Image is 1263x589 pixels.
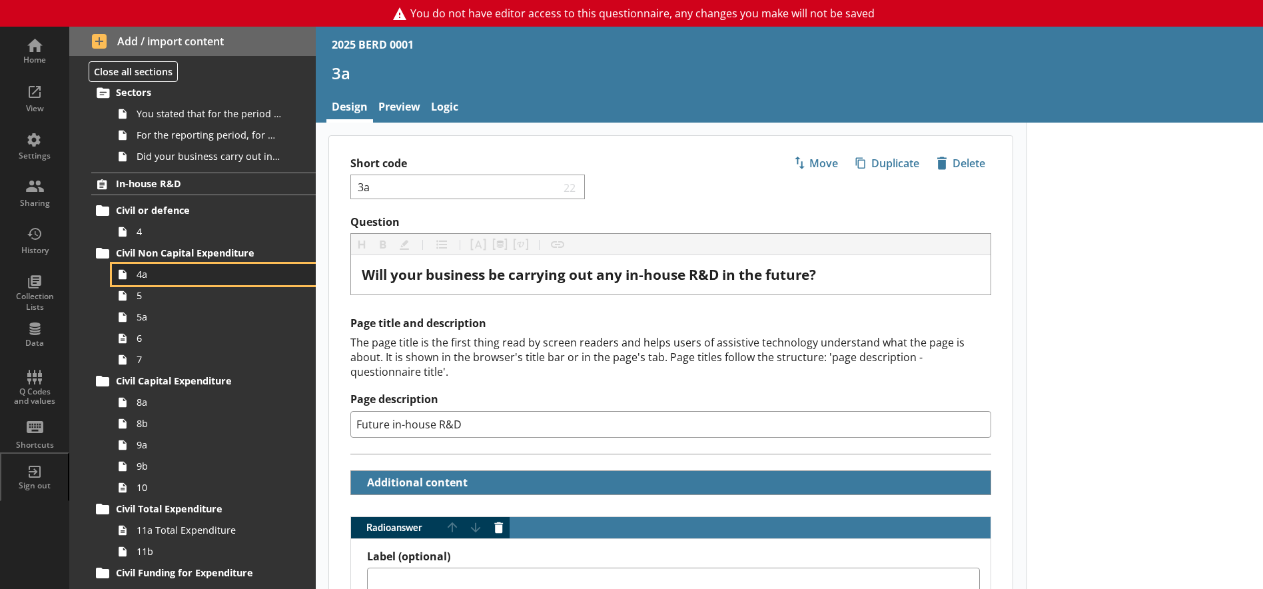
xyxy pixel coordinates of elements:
[137,481,282,494] span: 10
[137,289,282,302] span: 5
[116,204,277,217] span: Civil or defence
[561,181,580,193] span: 22
[137,310,282,323] span: 5a
[787,152,844,175] button: Move
[91,370,316,392] a: Civil Capital Expenditure
[137,438,282,451] span: 9a
[137,332,282,344] span: 6
[350,157,671,171] label: Short code
[356,471,470,494] button: Additional content
[112,103,316,125] a: You stated that for the period [From] to [To], [Ru Name] carried out in-house R&D. Is this correct?
[362,266,980,284] div: Question
[116,177,277,190] span: In-house R&D
[112,541,316,562] a: 11b
[350,335,991,379] div: The page title is the first thing read by screen readers and helps users of assistive technology ...
[11,480,58,491] div: Sign out
[112,434,316,456] a: 9a
[137,460,282,472] span: 9b
[116,374,277,387] span: Civil Capital Expenditure
[137,150,282,163] span: Did your business carry out in-house R&D for any other product codes?
[112,285,316,306] a: 5
[850,153,925,174] span: Duplicate
[326,94,373,123] a: Design
[91,173,316,195] a: In-house R&D
[11,198,58,209] div: Sharing
[367,550,980,564] label: Label (optional)
[426,94,464,123] a: Logic
[137,107,282,120] span: You stated that for the period [From] to [To], [Ru Name] carried out in-house R&D. Is this correct?
[137,417,282,430] span: 8b
[112,146,316,167] a: Did your business carry out in-house R&D for any other product codes?
[137,396,282,408] span: 8a
[11,151,58,161] div: Settings
[137,129,282,141] span: For the reporting period, for which of the following product codes has your business carried out ...
[351,523,442,532] span: Radio answer
[11,338,58,348] div: Data
[137,353,282,366] span: 7
[116,566,277,579] span: Civil Funding for Expenditure
[116,247,277,259] span: Civil Non Capital Expenditure
[116,502,277,515] span: Civil Total Expenditure
[788,153,843,174] span: Move
[91,498,316,520] a: Civil Total Expenditure
[92,34,294,49] span: Add / import content
[69,27,316,56] button: Add / import content
[350,316,991,330] h2: Page title and description
[11,291,58,312] div: Collection Lists
[137,545,282,558] span: 11b
[97,82,316,167] li: SectorsYou stated that for the period [From] to [To], [Ru Name] carried out in-house R&D. Is this...
[11,440,58,450] div: Shortcuts
[97,243,316,370] li: Civil Non Capital Expenditure4a55a67
[137,225,282,238] span: 4
[112,349,316,370] a: 7
[89,61,178,82] button: Close all sections
[97,498,316,562] li: Civil Total Expenditure11a Total Expenditure11b
[350,215,991,229] label: Question
[931,152,991,175] button: Delete
[112,306,316,328] a: 5a
[112,456,316,477] a: 9b
[91,200,316,221] a: Civil or defence
[350,392,991,406] label: Page description
[112,413,316,434] a: 8b
[11,55,58,65] div: Home
[116,86,277,99] span: Sectors
[332,63,1247,83] h1: 3a
[112,221,316,243] a: 4
[11,103,58,114] div: View
[931,153,991,174] span: Delete
[332,37,414,52] div: 2025 BERD 0001
[373,94,426,123] a: Preview
[112,328,316,349] a: 6
[112,520,316,541] a: 11a Total Expenditure
[112,125,316,146] a: For the reporting period, for which of the following product codes has your business carried out ...
[137,524,282,536] span: 11a Total Expenditure
[362,265,816,284] span: Will your business be carrying out any in-house R&D in the future?
[849,152,925,175] button: Duplicate
[11,387,58,406] div: Q Codes and values
[11,245,58,256] div: History
[112,264,316,285] a: 4a
[97,200,316,243] li: Civil or defence4
[137,268,282,281] span: 4a
[69,55,316,167] li: In-house R&DSectorsYou stated that for the period [From] to [To], [Ru Name] carried out in-house ...
[91,82,316,103] a: Sectors
[91,562,316,584] a: Civil Funding for Expenditure
[112,392,316,413] a: 8a
[91,243,316,264] a: Civil Non Capital Expenditure
[97,370,316,498] li: Civil Capital Expenditure8a8b9a9b10
[488,517,510,538] button: Delete answer
[112,477,316,498] a: 10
